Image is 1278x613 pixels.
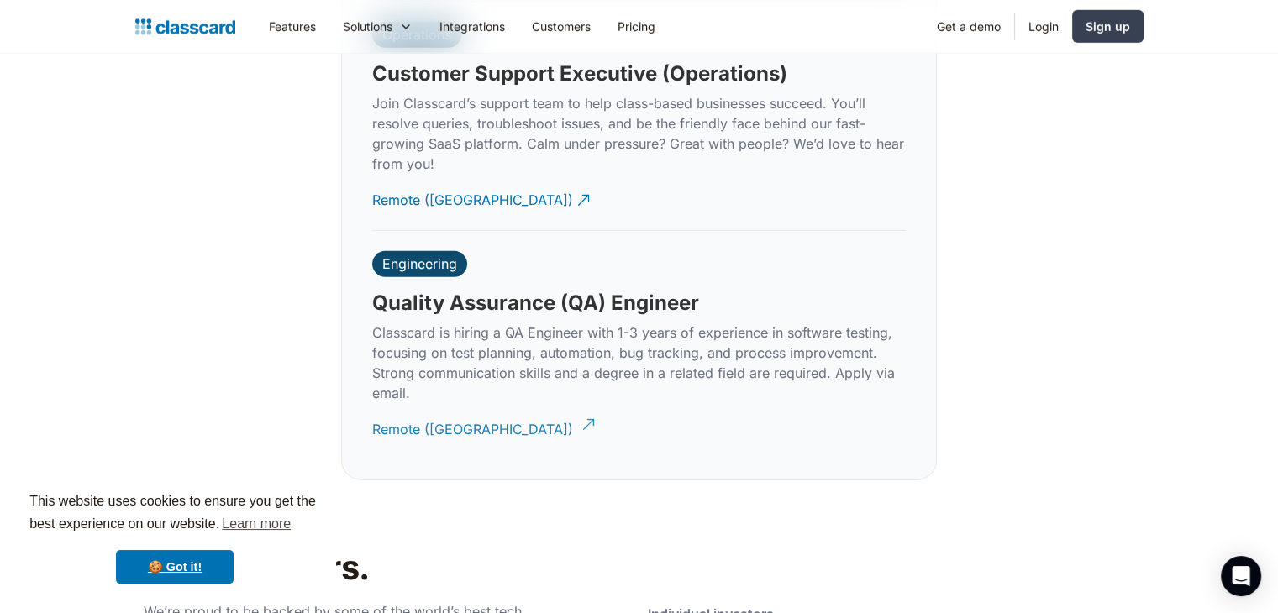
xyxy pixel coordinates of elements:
[1072,10,1144,43] a: Sign up
[1086,18,1130,35] div: Sign up
[426,8,518,45] a: Integrations
[219,511,293,537] a: learn more about cookies
[135,15,235,39] a: home
[382,255,457,272] div: Engineering
[343,18,392,35] div: Solutions
[518,8,604,45] a: Customers
[13,475,336,600] div: cookieconsent
[329,8,426,45] div: Solutions
[923,8,1014,45] a: Get a demo
[372,406,592,453] a: Remote ([GEOGRAPHIC_DATA])
[372,406,573,439] div: Remote ([GEOGRAPHIC_DATA])
[372,93,906,174] p: Join Classcard’s support team to help class-based businesses succeed. You’ll resolve queries, tro...
[372,177,592,223] a: Remote ([GEOGRAPHIC_DATA])
[604,8,669,45] a: Pricing
[144,548,677,588] h2: Our investors.
[372,61,787,86] h3: Customer Support Executive (Operations)
[1221,556,1261,596] div: Open Intercom Messenger
[29,491,320,537] span: This website uses cookies to ensure you get the best experience on our website.
[1015,8,1072,45] a: Login
[372,291,699,316] h3: Quality Assurance (QA) Engineer
[372,177,573,210] div: Remote ([GEOGRAPHIC_DATA])
[116,550,234,584] a: dismiss cookie message
[255,8,329,45] a: Features
[372,322,906,403] p: Classcard is hiring a QA Engineer with 1-3 years of experience in software testing, focusing on t...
